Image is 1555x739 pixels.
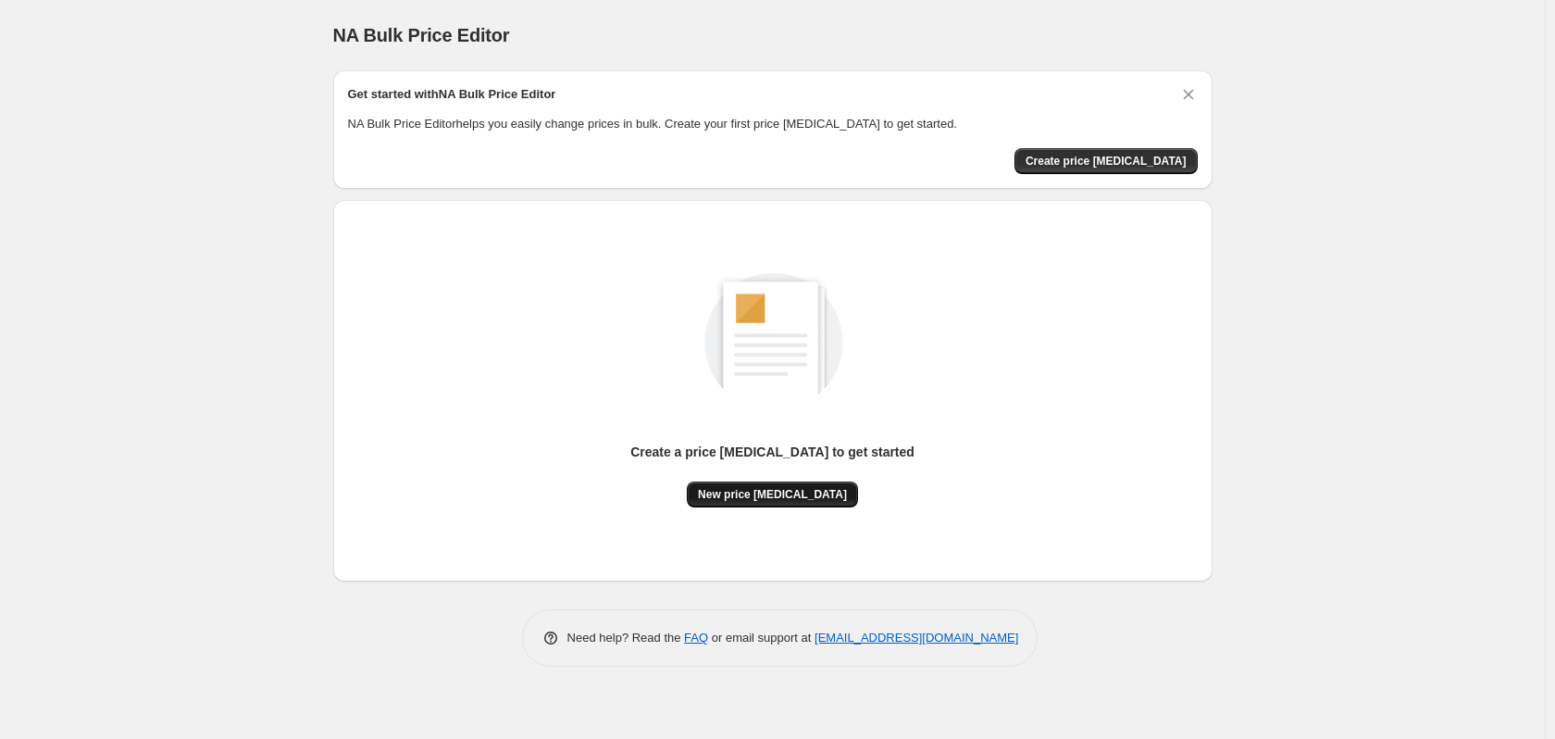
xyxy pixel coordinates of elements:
span: NA Bulk Price Editor [333,25,510,45]
p: Create a price [MEDICAL_DATA] to get started [630,443,914,461]
button: Create price change job [1014,148,1198,174]
p: NA Bulk Price Editor helps you easily change prices in bulk. Create your first price [MEDICAL_DAT... [348,115,1198,133]
h2: Get started with NA Bulk Price Editor [348,85,556,104]
a: FAQ [684,631,708,645]
span: or email support at [708,631,815,645]
span: New price [MEDICAL_DATA] [698,487,847,502]
button: Dismiss card [1179,85,1198,104]
span: Create price [MEDICAL_DATA] [1026,154,1187,169]
a: [EMAIL_ADDRESS][DOMAIN_NAME] [815,631,1018,645]
span: Need help? Read the [567,631,685,645]
button: New price [MEDICAL_DATA] [687,482,858,507]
